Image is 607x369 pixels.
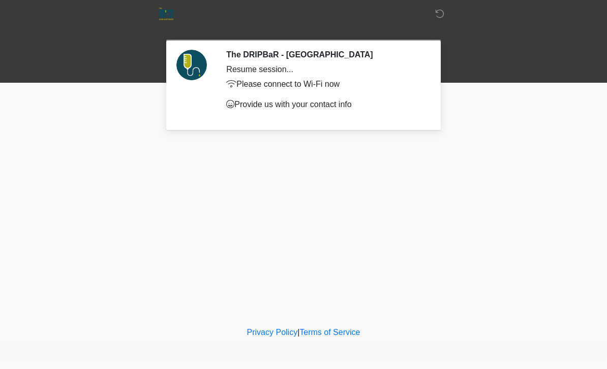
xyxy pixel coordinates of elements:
[161,37,446,46] h1: ‎ ‎ ‎ ‎
[176,50,207,80] img: Agent Avatar
[226,63,423,76] div: Resume session...
[226,78,423,90] p: Please connect to Wi-Fi now
[159,8,173,20] img: The DRIPBaR - San Antonio Fossil Creek Logo
[297,328,299,337] a: |
[247,328,298,337] a: Privacy Policy
[226,98,423,111] p: Provide us with your contact info
[299,328,360,337] a: Terms of Service
[226,50,423,59] h2: The DRIPBaR - [GEOGRAPHIC_DATA]
[226,119,423,131] p: Answer some questions about your medical history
